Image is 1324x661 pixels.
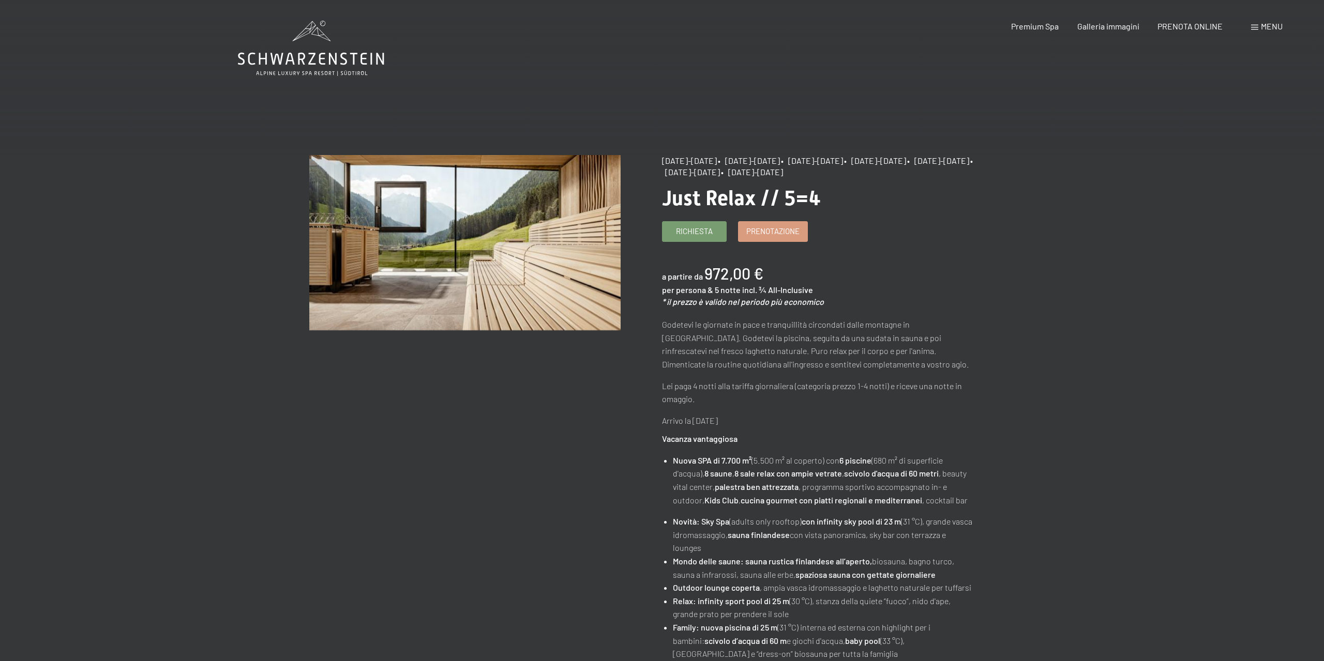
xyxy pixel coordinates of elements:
[907,156,969,165] span: • [DATE]-[DATE]
[741,495,922,505] strong: cucina gourmet con piatti regionali e mediterranei
[663,222,726,241] a: Richiesta
[802,516,901,526] strong: con infinity sky pool di 23 m
[1261,21,1283,31] span: Menu
[673,516,729,526] strong: Novità: Sky Spa
[1157,21,1223,31] a: PRENOTA ONLINE
[1011,21,1059,31] a: Premium Spa
[673,622,777,632] strong: Family: nuova piscina di 25 m
[731,582,760,592] strong: coperta
[704,495,739,505] strong: Kids Club
[844,468,939,478] strong: scivolo d'acqua di 60 metri
[721,167,783,177] span: • [DATE]-[DATE]
[673,621,974,660] li: (31 °C) interna ed esterna con highlight per i bambini: e giochi d'acqua, (33 °C), [GEOGRAPHIC_DA...
[795,570,936,579] strong: spaziosa sauna con gettate giornaliere
[662,156,717,165] span: [DATE]-[DATE]
[662,318,974,371] p: Godetevi le giornate in pace e tranquillità circondati dalle montagne in [GEOGRAPHIC_DATA]. Godet...
[662,434,738,443] strong: Vacanza vantaggiosa
[844,156,906,165] span: • [DATE]-[DATE]
[309,155,621,330] img: Just Relax // 5=4
[662,186,821,210] span: Just Relax // 5=4
[715,482,799,491] strong: palestra ben attrezzata
[673,455,751,465] strong: Nuova SPA di 7.700 m²
[673,555,974,581] li: biosauna, bagno turco, sauna a infrarossi, sauna alle erbe,
[673,581,974,594] li: , ampia vasca idromassaggio e laghetto naturale per tuffarsi
[718,156,780,165] span: • [DATE]-[DATE]
[662,379,974,406] p: Lei paga 4 notti alla tariffa giornaliera (categoria prezzo 1-4 notti) e riceve una notte in omag...
[662,297,824,306] em: * il prezzo è valido nel periodo più economico
[676,226,713,237] span: Richiesta
[673,582,730,592] strong: Outdoor lounge
[662,414,974,427] p: Arrivo la [DATE]
[704,636,787,645] strong: scivolo d’acqua di 60 m
[673,556,872,566] strong: Mondo delle saune: sauna rustica finlandese all’aperto,
[704,468,732,478] strong: 8 saune
[742,285,813,295] span: incl. ¾ All-Inclusive
[673,594,974,621] li: (30 °C), stanza della quiete “fuoco”, nido d'ape, grande prato per prendere il sole
[673,454,974,506] li: (5.500 m² al coperto) con (680 m² di superficie d'acqua), , , , beauty vital center, , programma ...
[728,530,790,540] strong: sauna finlandese
[673,515,974,555] li: (adults only rooftop) (31 °C), grande vasca idromassaggio, con vista panoramica, sky bar con terr...
[839,455,871,465] strong: 6 piscine
[673,596,789,606] strong: Relax: infinity sport pool di 25 m
[845,636,880,645] strong: baby pool
[715,285,741,295] span: 5 notte
[662,285,713,295] span: per persona &
[746,226,800,237] span: Prenotazione
[739,222,807,241] a: Prenotazione
[662,271,703,281] span: a partire da
[734,468,842,478] strong: 8 sale relax con ampie vetrate
[1077,21,1139,31] a: Galleria immagini
[704,264,763,283] b: 972,00 €
[781,156,843,165] span: • [DATE]-[DATE]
